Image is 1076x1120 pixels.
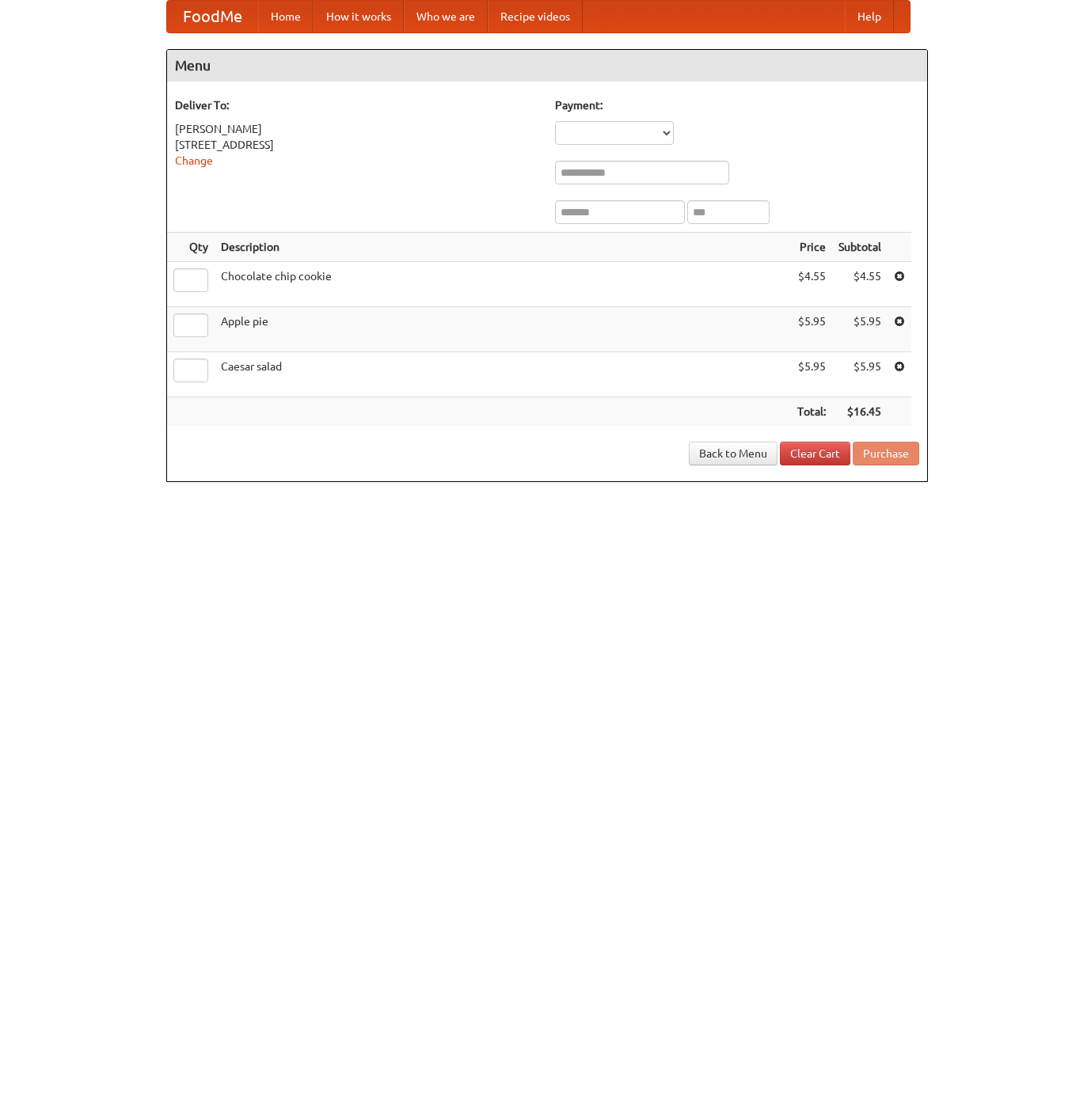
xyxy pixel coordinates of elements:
[832,397,888,427] th: $16.45
[853,442,919,465] button: Purchase
[791,397,832,427] th: Total:
[167,50,927,82] h4: Menu
[175,154,213,167] a: Change
[791,352,832,397] td: $5.95
[215,262,791,307] td: Chocolate chip cookie
[175,137,539,153] div: [STREET_ADDRESS]
[791,262,832,307] td: $4.55
[175,121,539,137] div: [PERSON_NAME]
[780,442,850,465] a: Clear Cart
[791,233,832,262] th: Price
[488,1,583,32] a: Recipe videos
[215,233,791,262] th: Description
[314,1,404,32] a: How it works
[845,1,894,32] a: Help
[258,1,314,32] a: Home
[167,1,258,32] a: FoodMe
[215,307,791,352] td: Apple pie
[167,233,215,262] th: Qty
[832,233,888,262] th: Subtotal
[791,307,832,352] td: $5.95
[832,307,888,352] td: $5.95
[404,1,488,32] a: Who we are
[689,442,778,465] a: Back to Menu
[215,352,791,397] td: Caesar salad
[832,352,888,397] td: $5.95
[832,262,888,307] td: $4.55
[175,97,539,113] h5: Deliver To:
[555,97,919,113] h5: Payment:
